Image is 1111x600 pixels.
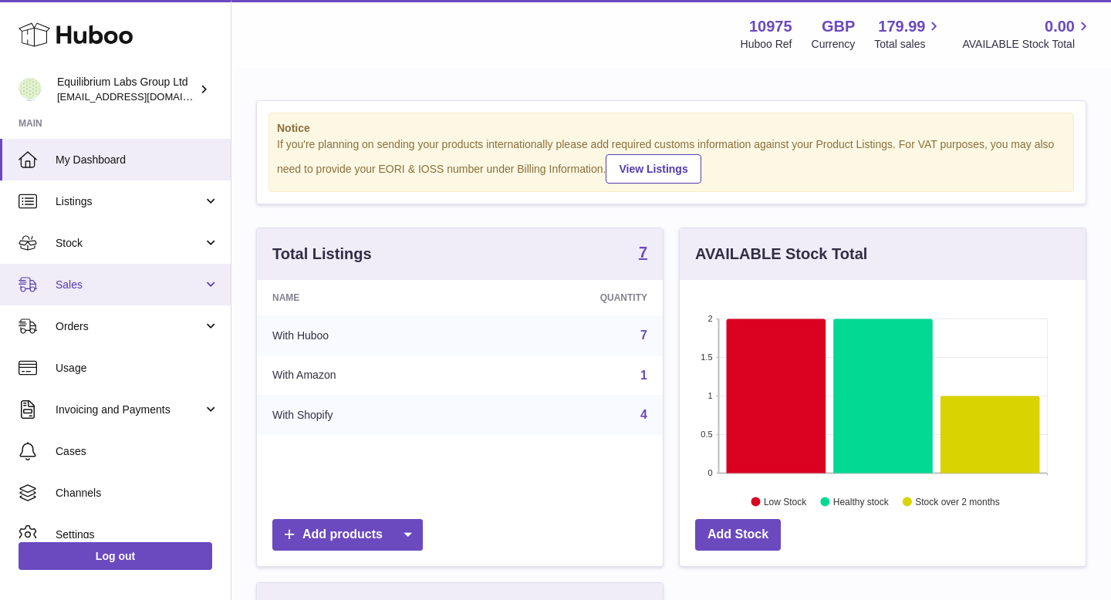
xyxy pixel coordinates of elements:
[56,403,203,417] span: Invoicing and Payments
[701,352,712,362] text: 1.5
[1045,16,1075,37] span: 0.00
[639,244,647,260] strong: 7
[56,361,219,376] span: Usage
[56,194,203,209] span: Listings
[878,16,925,37] span: 179.99
[56,236,203,251] span: Stock
[962,16,1092,52] a: 0.00 AVAILABLE Stock Total
[257,315,479,356] td: With Huboo
[257,280,479,315] th: Name
[707,314,712,323] text: 2
[56,486,219,501] span: Channels
[56,528,219,542] span: Settings
[56,444,219,459] span: Cases
[606,154,701,184] a: View Listings
[749,16,792,37] strong: 10975
[639,244,647,263] a: 7
[764,496,807,507] text: Low Stock
[915,496,999,507] text: Stock over 2 months
[479,280,663,315] th: Quantity
[56,278,203,292] span: Sales
[640,369,647,382] a: 1
[874,37,943,52] span: Total sales
[57,90,227,103] span: [EMAIL_ADDRESS][DOMAIN_NAME]
[640,408,647,421] a: 4
[822,16,855,37] strong: GBP
[56,153,219,167] span: My Dashboard
[277,121,1065,136] strong: Notice
[640,329,647,342] a: 7
[695,244,867,265] h3: AVAILABLE Stock Total
[741,37,792,52] div: Huboo Ref
[19,542,212,570] a: Log out
[57,75,196,104] div: Equilibrium Labs Group Ltd
[962,37,1092,52] span: AVAILABLE Stock Total
[272,519,423,551] a: Add products
[701,430,712,439] text: 0.5
[695,519,781,551] a: Add Stock
[277,137,1065,184] div: If you're planning on sending your products internationally please add required customs informati...
[874,16,943,52] a: 179.99 Total sales
[707,468,712,477] text: 0
[707,391,712,400] text: 1
[56,319,203,334] span: Orders
[272,244,372,265] h3: Total Listings
[257,395,479,435] td: With Shopify
[833,496,890,507] text: Healthy stock
[19,78,42,101] img: huboo@equilibriumlabs.com
[812,37,856,52] div: Currency
[257,356,479,396] td: With Amazon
